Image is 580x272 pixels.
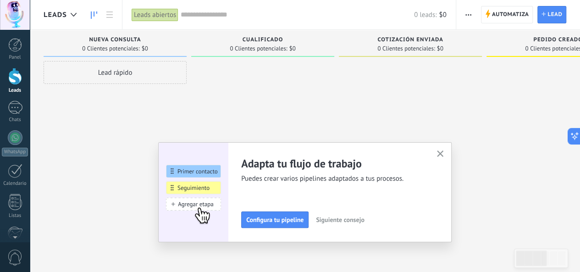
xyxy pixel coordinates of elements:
span: Configura tu pipeline [246,216,304,223]
button: Configura tu pipeline [241,211,309,228]
span: 0 leads: [414,11,436,19]
div: Leads [2,88,28,94]
span: 0 Clientes potenciales: [230,46,287,51]
div: Cotización enviada [343,37,477,44]
div: Leads abiertos [132,8,178,22]
div: Chats [2,117,28,123]
div: WhatsApp [2,148,28,156]
h2: Adapta tu flujo de trabajo [241,156,425,171]
a: Lead [537,6,566,23]
div: Nueva consulta [48,37,182,44]
span: Lead [547,6,562,23]
button: Siguiente consejo [312,213,368,227]
button: Más [462,6,475,23]
div: Lead rápido [44,61,187,84]
span: $0 [289,46,296,51]
span: $0 [437,46,443,51]
div: Panel [2,55,28,61]
div: Calendario [2,181,28,187]
span: Siguiente consejo [316,216,364,223]
span: Automatiza [492,6,529,23]
span: $0 [142,46,148,51]
div: Listas [2,213,28,219]
a: Leads [86,6,102,24]
span: Cotización enviada [377,37,443,43]
span: 0 Clientes potenciales: [82,46,139,51]
div: Cualificado [196,37,330,44]
span: 0 Clientes potenciales: [377,46,435,51]
span: Leads [44,11,67,19]
span: Nueva consulta [89,37,141,43]
span: $0 [439,11,446,19]
span: Puedes crear varios pipelines adaptados a tus procesos. [241,174,425,183]
a: Lista [102,6,117,24]
a: Automatiza [481,6,533,23]
span: Cualificado [243,37,283,43]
